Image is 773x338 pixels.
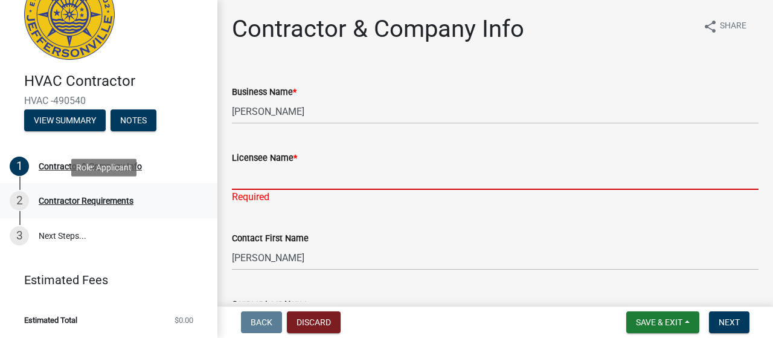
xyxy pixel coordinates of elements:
div: Contractor Requirements [39,197,133,205]
a: Estimated Fees [10,268,198,292]
label: Contact Last Name [232,301,308,309]
div: 2 [10,191,29,210]
span: HVAC -490540 [24,95,193,106]
wm-modal-confirm: Notes [111,116,156,126]
label: Licensee Name [232,154,297,163]
div: 1 [10,157,29,176]
div: Contractor & Company Info [39,162,142,171]
button: View Summary [24,109,106,131]
span: Estimated Total [24,316,77,324]
button: Notes [111,109,156,131]
button: Discard [287,311,341,333]
h1: Contractor & Company Info [232,15,524,44]
h4: HVAC Contractor [24,73,208,90]
button: Save & Exit [626,311,699,333]
i: share [703,19,717,34]
button: shareShare [693,15,756,38]
div: 3 [10,226,29,245]
span: $0.00 [175,316,193,324]
div: Role: Applicant [71,158,136,176]
span: Back [251,317,272,327]
label: Business Name [232,88,297,97]
label: Contact First Name [232,235,309,243]
wm-modal-confirm: Summary [24,116,106,126]
button: Back [241,311,282,333]
span: Next [719,317,740,327]
div: Required [232,190,759,204]
span: Share [720,19,746,34]
span: Save & Exit [636,317,682,327]
button: Next [709,311,749,333]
